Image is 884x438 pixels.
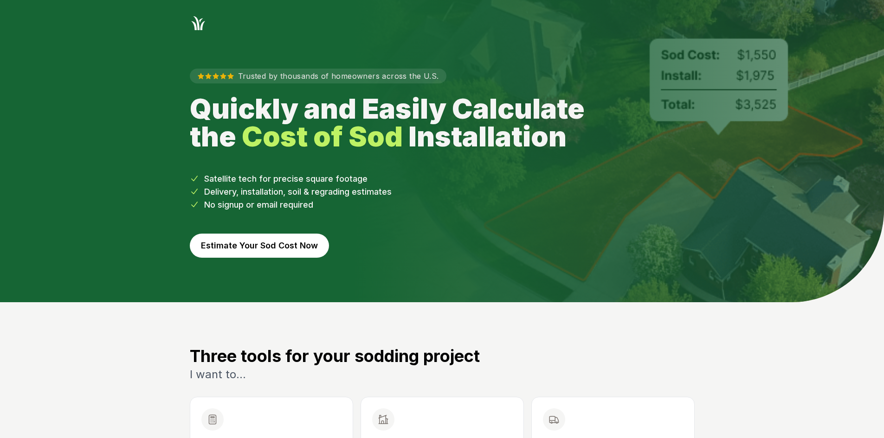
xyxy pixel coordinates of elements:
[190,367,695,382] p: I want to...
[190,95,606,150] h1: Quickly and Easily Calculate the Installation
[190,234,329,258] button: Estimate Your Sod Cost Now
[190,198,695,211] li: No signup or email required
[190,69,446,83] p: Trusted by thousands of homeowners across the U.S.
[190,185,695,198] li: Delivery, installation, soil & regrading
[352,187,392,197] span: estimates
[190,172,695,185] li: Satellite tech for precise square footage
[242,120,403,153] strong: Cost of Sod
[190,347,695,365] h3: Three tools for your sodding project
